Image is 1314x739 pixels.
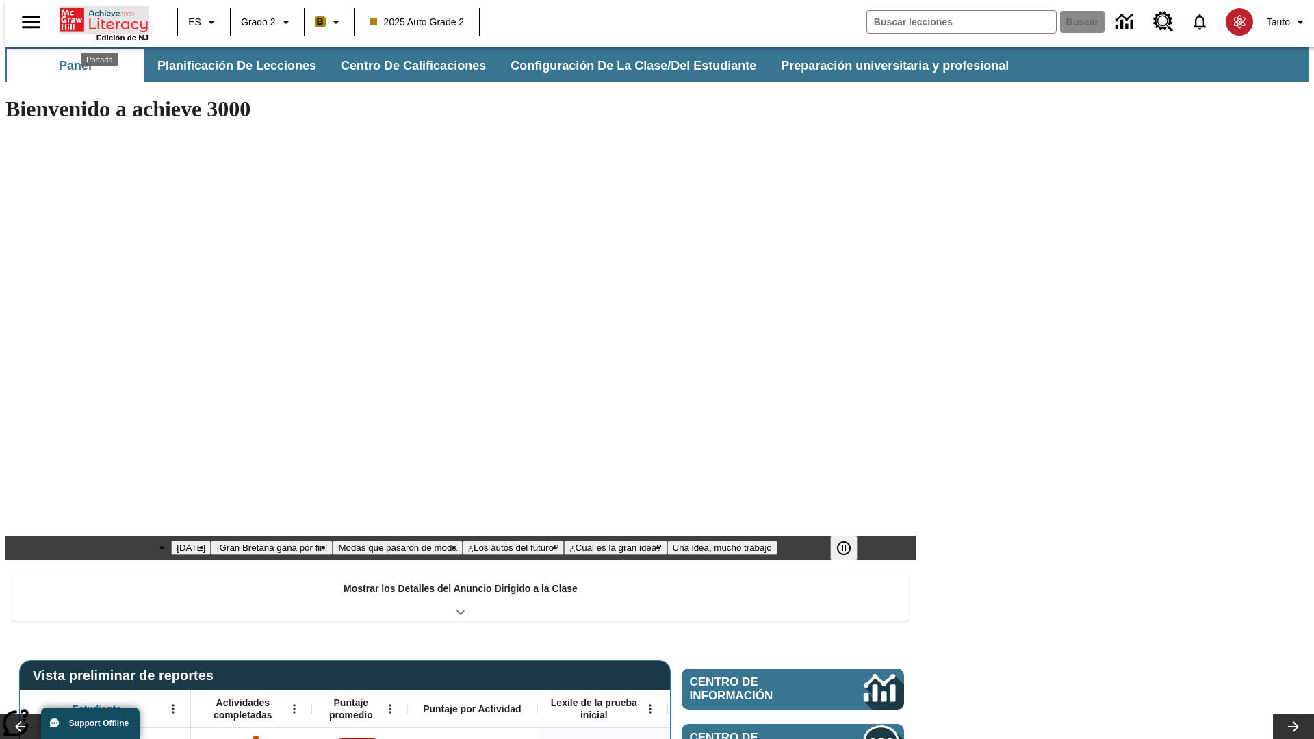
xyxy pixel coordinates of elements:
[41,708,140,739] button: Support Offline
[198,697,288,721] span: Actividades completadas
[1267,15,1290,29] span: Tauto
[60,5,149,42] div: Portada
[544,697,644,721] span: Lexile de la prueba inicial
[33,668,220,684] span: Vista preliminar de reportes
[423,703,521,715] span: Puntaje por Actividad
[640,699,660,719] button: Abrir menú
[11,2,51,42] button: Abrir el menú lateral
[241,15,276,29] span: Grado 2
[1145,3,1182,40] a: Centro de recursos, Se abrirá en una pestaña nueva.
[370,15,465,29] span: 2025 Auto Grade 2
[284,699,305,719] button: Abrir menú
[73,703,122,715] span: Estudiante
[69,718,129,728] span: Support Offline
[5,96,916,122] h1: Bienvenido a achieve 3000
[1218,4,1261,40] button: Escoja un nuevo avatar
[682,669,904,710] a: Centro de información
[867,11,1056,33] input: Buscar campo
[564,541,667,555] button: Diapositiva 5 ¿Cuál es la gran idea?
[500,49,767,82] button: Configuración de la clase/del estudiante
[96,34,149,42] span: Edición de NJ
[830,536,871,560] div: Pausar
[333,541,462,555] button: Diapositiva 3 Modas que pasaron de moda
[211,541,333,555] button: Diapositiva 2 ¡Gran Bretaña gana por fin!
[463,541,565,555] button: Diapositiva 4 ¿Los autos del futuro?
[330,49,497,82] button: Centro de calificaciones
[770,49,1020,82] button: Preparación universitaria y profesional
[690,675,818,703] span: Centro de información
[235,10,300,34] button: Grado: Grado 2, Elige un grado
[146,49,327,82] button: Planificación de lecciones
[380,699,400,719] button: Abrir menú
[7,49,144,82] button: Panel
[1273,714,1314,739] button: Carrusel de lecciones, seguir
[1182,4,1218,40] a: Notificaciones
[830,536,858,560] button: Pausar
[12,573,909,621] div: Mostrar los Detalles del Anuncio Dirigido a la Clase
[5,47,1309,82] div: Subbarra de navegación
[1107,3,1145,41] a: Centro de información
[171,541,211,555] button: Diapositiva 1 Día del Trabajo
[309,10,350,34] button: Boost El color de la clase es anaranjado claro. Cambiar el color de la clase.
[344,582,578,596] p: Mostrar los Detalles del Anuncio Dirigido a la Clase
[317,13,324,30] span: B
[667,541,777,555] button: Diapositiva 6 Una idea, mucho trabajo
[5,49,1021,82] div: Subbarra de navegación
[1226,8,1253,36] img: avatar image
[1261,10,1314,34] button: Perfil/Configuración
[188,15,201,29] span: ES
[81,53,118,66] div: Portada
[163,699,183,719] button: Abrir menú
[182,10,226,34] button: Lenguaje: ES, Selecciona un idioma
[318,697,384,721] span: Puntaje promedio
[60,6,149,34] a: Portada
